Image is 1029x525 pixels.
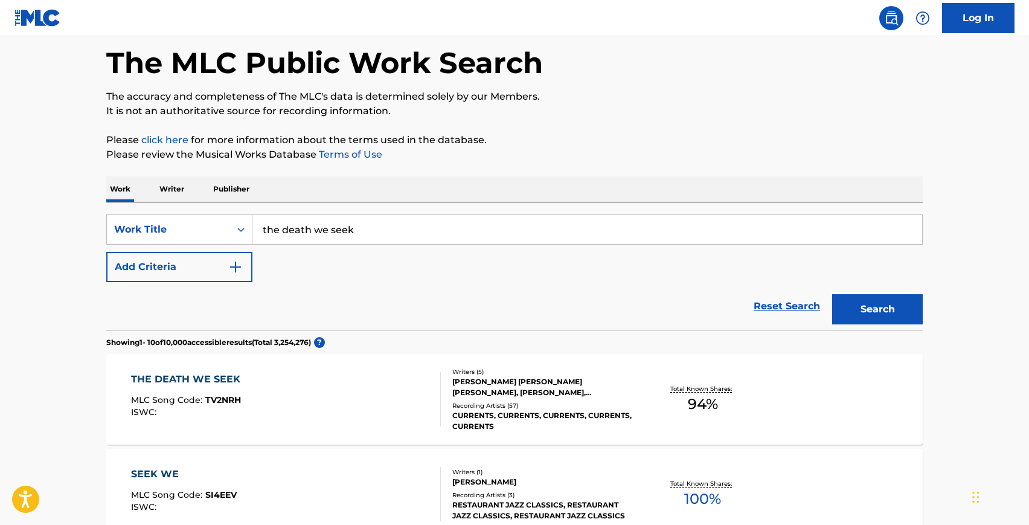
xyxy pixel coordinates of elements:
[131,467,237,482] div: SEEK WE
[879,6,903,30] a: Public Search
[452,500,635,521] div: RESTAURANT JAZZ CLASSICS, RESTAURANT JAZZ CLASSICS, RESTAURANT JAZZ CLASSICS
[452,477,635,488] div: [PERSON_NAME]
[670,384,735,393] p: Total Known Shares:
[452,468,635,477] div: Writers ( 1 )
[452,367,635,376] div: Writers ( 5 )
[684,488,721,510] span: 100 %
[106,89,923,104] p: The accuracy and completeness of The MLC's data is determined solely by our Members.
[131,395,205,405] span: MLC Song Code :
[106,133,923,147] p: Please for more information about the terms used in the database.
[452,491,635,500] div: Recording Artists ( 3 )
[688,393,718,415] span: 94 %
[316,149,382,160] a: Terms of Use
[969,467,1029,525] iframe: Chat Widget
[106,252,252,282] button: Add Criteria
[156,176,188,202] p: Writer
[106,104,923,118] p: It is not an authoritative source for recording information.
[832,294,923,324] button: Search
[114,222,223,237] div: Work Title
[915,11,930,25] img: help
[106,176,134,202] p: Work
[210,176,253,202] p: Publisher
[452,410,635,432] div: CURRENTS, CURRENTS, CURRENTS, CURRENTS, CURRENTS
[106,147,923,162] p: Please review the Musical Works Database
[452,401,635,410] div: Recording Artists ( 57 )
[106,214,923,330] form: Search Form
[972,479,979,515] div: Drag
[141,134,188,146] a: click here
[131,372,246,387] div: THE DEATH WE SEEK
[131,489,205,500] span: MLC Song Code :
[452,376,635,398] div: [PERSON_NAME] [PERSON_NAME] [PERSON_NAME], [PERSON_NAME], [PERSON_NAME] [PERSON_NAME] [PERSON_NAME]
[131,501,159,512] span: ISWC :
[911,6,935,30] div: Help
[14,9,61,27] img: MLC Logo
[205,395,241,405] span: TV2NRH
[106,337,311,348] p: Showing 1 - 10 of 10,000 accessible results (Total 3,254,276 )
[314,337,325,348] span: ?
[228,260,243,274] img: 9d2ae6d4665cec9f34b9.svg
[748,293,826,320] a: Reset Search
[670,479,735,488] p: Total Known Shares:
[106,354,923,445] a: THE DEATH WE SEEKMLC Song Code:TV2NRHISWC:Writers (5)[PERSON_NAME] [PERSON_NAME] [PERSON_NAME], [...
[106,45,543,81] h1: The MLC Public Work Search
[205,489,237,500] span: SI4EEV
[884,11,899,25] img: search
[942,3,1015,33] a: Log In
[131,407,159,417] span: ISWC :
